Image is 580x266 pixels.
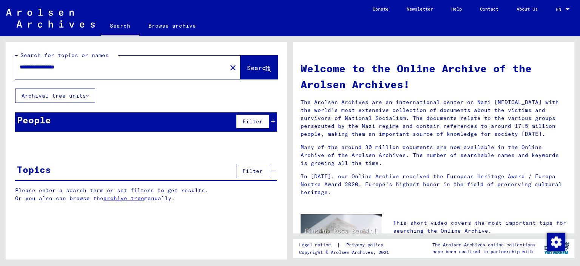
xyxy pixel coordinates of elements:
a: Search [101,17,139,36]
a: archive tree [103,195,144,202]
span: Filter [242,168,263,174]
div: | [299,241,392,249]
button: Archival tree units [15,89,95,103]
img: yv_logo.png [543,239,571,258]
img: Zustimmung ändern [547,233,565,251]
p: In [DATE], our Online Archive received the European Heritage Award / Europa Nostra Award 2020, Eu... [301,173,567,196]
mat-select-trigger: EN [556,6,561,12]
img: video.jpg [301,214,382,258]
p: The Arolsen Archives online collections [432,241,535,248]
p: The Arolsen Archives are an international center on Nazi [MEDICAL_DATA] with the world’s most ext... [301,98,567,138]
img: Arolsen_neg.svg [6,9,95,28]
mat-label: Search for topics or names [20,52,109,59]
div: Topics [17,163,51,176]
span: Filter [242,118,263,125]
h1: Welcome to the Online Archive of the Arolsen Archives! [301,61,567,92]
button: Filter [236,164,269,178]
p: Copyright © Arolsen Archives, 2021 [299,249,392,256]
p: Many of the around 30 million documents are now available in the Online Archive of the Arolsen Ar... [301,143,567,167]
div: Zustimmung ändern [547,233,565,251]
a: Browse archive [139,17,205,35]
p: Please enter a search term or set filters to get results. Or you also can browse the manually. [15,187,278,202]
mat-icon: close [228,63,238,72]
p: have been realized in partnership with [432,248,535,255]
button: Filter [236,114,269,129]
button: Search [241,56,278,79]
span: Search [247,64,270,72]
a: Legal notice [299,241,337,249]
p: This short video covers the most important tips for searching the Online Archive. [393,219,567,235]
div: People [17,113,51,127]
a: Privacy policy [340,241,392,249]
button: Clear [225,60,241,75]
